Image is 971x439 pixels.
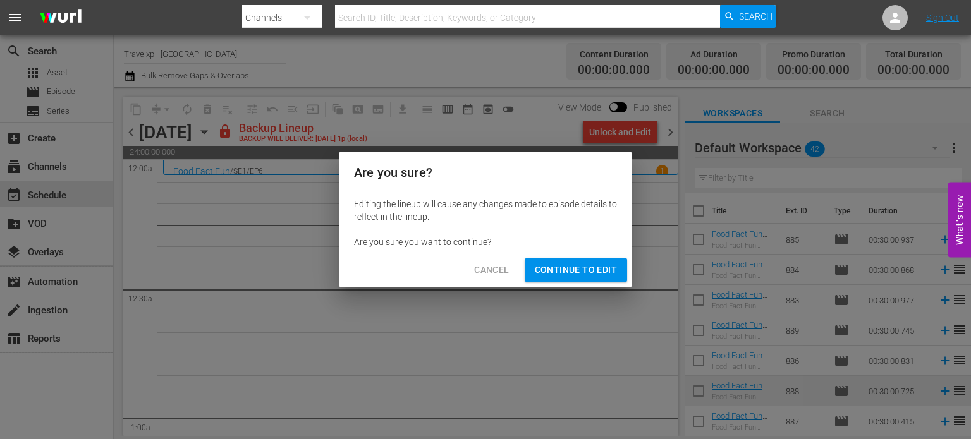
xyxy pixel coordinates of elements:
h2: Are you sure? [354,162,617,183]
span: Search [739,5,773,28]
div: Editing the lineup will cause any changes made to episode details to reflect in the lineup. [354,198,617,223]
span: Continue to Edit [535,262,617,278]
button: Cancel [464,258,519,282]
a: Sign Out [926,13,959,23]
span: menu [8,10,23,25]
span: Cancel [474,262,509,278]
img: ans4CAIJ8jUAAAAAAAAAAAAAAAAAAAAAAAAgQb4GAAAAAAAAAAAAAAAAAAAAAAAAJMjXAAAAAAAAAAAAAAAAAAAAAAAAgAT5G... [30,3,91,33]
div: Are you sure you want to continue? [354,236,617,248]
button: Continue to Edit [525,258,627,282]
button: Open Feedback Widget [948,182,971,257]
